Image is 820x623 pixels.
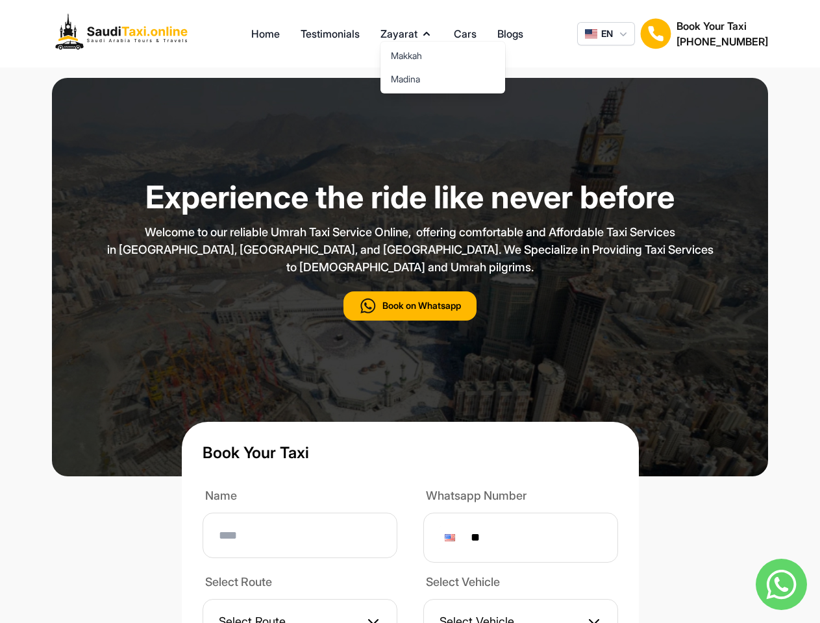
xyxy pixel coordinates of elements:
[343,291,477,321] button: Book on Whatsapp
[52,10,197,57] img: Logo
[577,22,635,45] button: EN
[677,34,768,49] h2: [PHONE_NUMBER]
[677,18,768,49] div: Book Your Taxi
[380,44,505,67] a: Makkah
[440,526,464,549] div: United States: + 1
[497,26,523,42] a: Blogs
[203,443,618,463] h1: Book Your Taxi
[301,26,360,42] a: Testimonials
[423,487,618,507] label: Whatsapp Number
[677,18,768,34] h1: Book Your Taxi
[86,182,735,213] h1: Experience the ride like never before
[203,487,397,507] label: Name
[454,26,477,42] a: Cars
[86,223,735,276] p: Welcome to our reliable Umrah Taxi Service Online, offering comfortable and Affordable Taxi Servi...
[640,18,671,49] img: Book Your Taxi
[380,67,505,91] a: Madina
[756,559,807,610] img: whatsapp
[251,26,280,42] a: Home
[423,573,618,594] label: Select Vehicle
[359,297,377,315] img: call
[380,26,433,42] button: Zayarat
[601,27,613,40] span: EN
[203,573,397,594] label: Select Route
